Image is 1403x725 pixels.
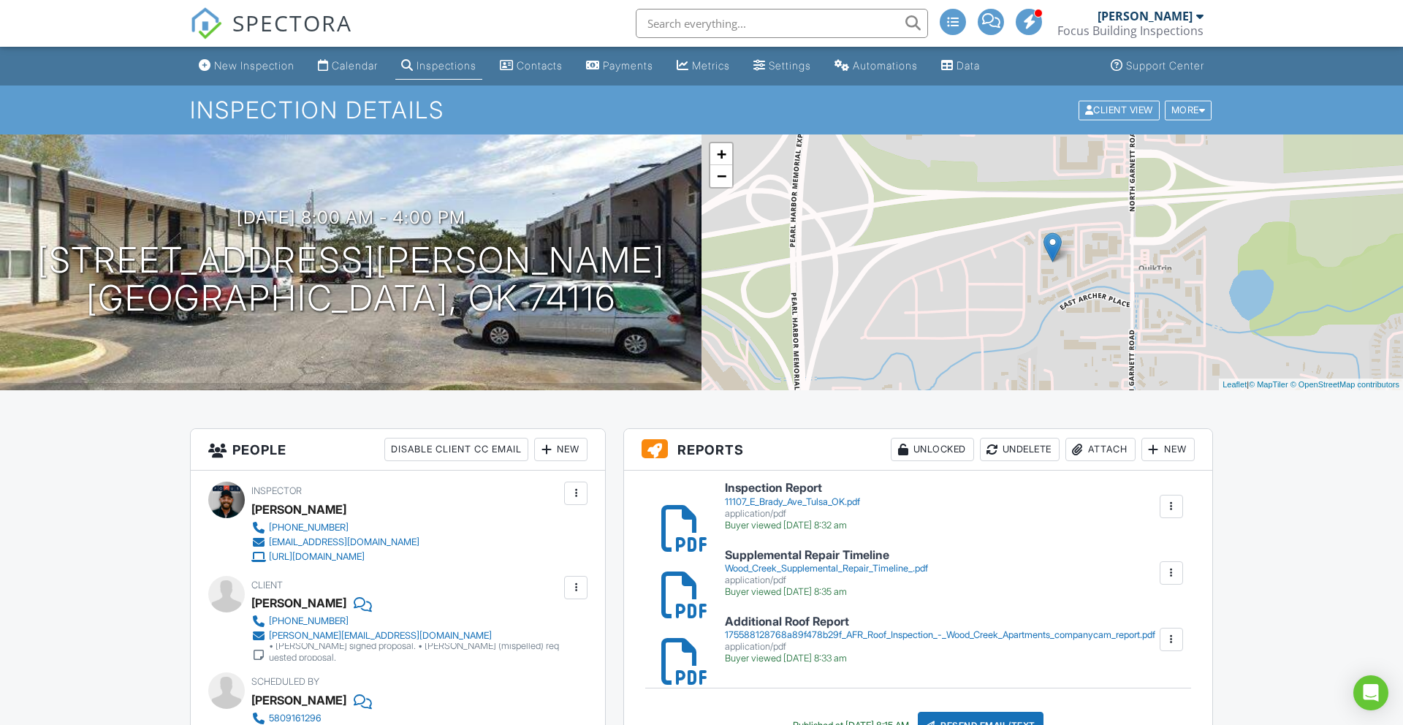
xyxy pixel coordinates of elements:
[251,535,419,550] a: [EMAIL_ADDRESS][DOMAIN_NAME]
[237,208,465,227] h3: [DATE] 8:00 am - 4:00 pm
[269,615,349,627] div: [PHONE_NUMBER]
[725,615,1155,629] h6: Additional Roof Report
[891,438,974,461] div: Unlocked
[980,438,1060,461] div: Undelete
[269,536,419,548] div: [EMAIL_ADDRESS][DOMAIN_NAME]
[251,689,346,711] div: [PERSON_NAME]
[251,592,346,614] div: [PERSON_NAME]
[710,165,732,187] a: Zoom out
[603,59,653,72] div: Payments
[1219,379,1403,391] div: |
[725,574,928,586] div: application/pdf
[251,676,319,687] span: Scheduled By
[725,615,1155,664] a: Additional Roof Report 175588128768a89f478b29f_AFR_Roof_Inspection_-_Wood_Creek_Apartments_compan...
[1077,104,1163,115] a: Client View
[1057,23,1204,38] div: Focus Building Inspections
[725,496,860,508] div: 11107_E_Brady_Ave_Tulsa_OK.pdf
[517,59,563,72] div: Contacts
[1165,100,1212,120] div: More
[829,53,924,80] a: Automations (Advanced)
[1105,53,1210,80] a: Support Center
[494,53,569,80] a: Contacts
[580,53,659,80] a: Payments
[269,522,349,534] div: [PHONE_NUMBER]
[1098,9,1193,23] div: [PERSON_NAME]
[710,143,732,165] a: Zoom in
[232,7,352,38] span: SPECTORA
[251,614,560,629] a: [PHONE_NUMBER]
[853,59,918,72] div: Automations
[636,9,928,38] input: Search everything...
[251,485,302,496] span: Inspector
[251,580,283,591] span: Client
[725,586,928,598] div: Buyer viewed [DATE] 8:35 am
[725,520,860,531] div: Buyer viewed [DATE] 8:32 am
[395,53,482,80] a: Inspections
[269,551,365,563] div: [URL][DOMAIN_NAME]
[190,7,222,39] img: The Best Home Inspection Software - Spectora
[534,438,588,461] div: New
[1223,380,1247,389] a: Leaflet
[312,53,384,80] a: Calendar
[725,482,860,531] a: Inspection Report 11107_E_Brady_Ave_Tulsa_OK.pdf application/pdf Buyer viewed [DATE] 8:32 am
[1141,438,1195,461] div: New
[1126,59,1204,72] div: Support Center
[251,498,346,520] div: [PERSON_NAME]
[725,563,928,574] div: Wood_Creek_Supplemental_Repair_Timeline_.pdf
[1249,380,1288,389] a: © MapTiler
[725,549,928,562] h6: Supplemental Repair Timeline
[1079,100,1160,120] div: Client View
[193,53,300,80] a: New Inspection
[190,97,1213,123] h1: Inspection Details
[725,641,1155,653] div: application/pdf
[251,629,560,643] a: [PERSON_NAME][EMAIL_ADDRESS][DOMAIN_NAME]
[191,429,605,471] h3: People
[725,629,1155,641] div: 175588128768a89f478b29f_AFR_Roof_Inspection_-_Wood_Creek_Apartments_companycam_report.pdf
[37,241,665,319] h1: [STREET_ADDRESS][PERSON_NAME] [GEOGRAPHIC_DATA], OK 74116
[417,59,476,72] div: Inspections
[624,429,1212,471] h3: Reports
[269,630,492,642] div: [PERSON_NAME][EMAIL_ADDRESS][DOMAIN_NAME]
[1065,438,1136,461] div: Attach
[190,20,352,50] a: SPECTORA
[769,59,811,72] div: Settings
[332,59,378,72] div: Calendar
[935,53,986,80] a: Data
[692,59,730,72] div: Metrics
[384,438,528,461] div: Disable Client CC Email
[1353,675,1388,710] div: Open Intercom Messenger
[725,482,860,495] h6: Inspection Report
[251,550,419,564] a: [URL][DOMAIN_NAME]
[269,713,322,724] div: 5809161296
[251,520,419,535] a: [PHONE_NUMBER]
[725,653,1155,664] div: Buyer viewed [DATE] 8:33 am
[957,59,980,72] div: Data
[748,53,817,80] a: Settings
[725,508,860,520] div: application/pdf
[1290,380,1399,389] a: © OpenStreetMap contributors
[214,59,294,72] div: New Inspection
[269,640,560,664] div: • [PERSON_NAME] signed proposal. • [PERSON_NAME] (mispelled) requested proposal.
[725,549,928,598] a: Supplemental Repair Timeline Wood_Creek_Supplemental_Repair_Timeline_.pdf application/pdf Buyer v...
[671,53,736,80] a: Metrics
